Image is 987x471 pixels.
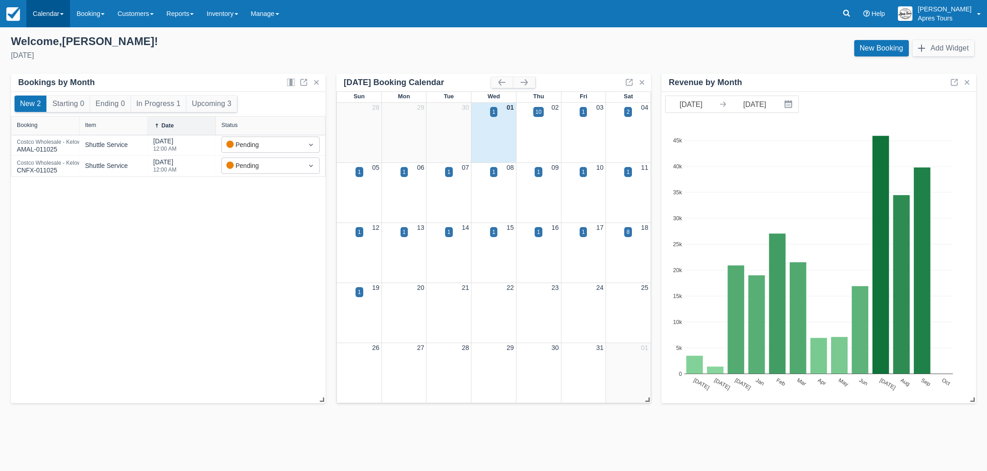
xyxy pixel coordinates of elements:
[161,122,174,129] div: Date
[6,7,20,21] img: checkfront-main-nav-mini-logo.png
[18,77,95,88] div: Bookings by Month
[358,228,361,236] div: 1
[47,96,90,112] button: Starting 0
[462,104,469,111] a: 30
[487,93,500,100] span: Wed
[641,104,648,111] a: 04
[462,284,469,291] a: 21
[596,224,603,231] a: 17
[85,161,128,171] div: Shuttle Service
[729,96,780,112] input: End Date
[444,93,454,100] span: Tue
[403,168,406,176] div: 1
[462,164,469,171] a: 07
[580,93,587,100] span: Fri
[666,96,716,112] input: Start Date
[506,104,514,111] a: 01
[417,284,424,291] a: 20
[306,161,316,170] span: Dropdown icon
[582,108,585,116] div: 1
[551,164,559,171] a: 09
[90,96,130,112] button: Ending 0
[551,284,559,291] a: 23
[462,344,469,351] a: 28
[898,6,912,21] img: A1
[492,108,496,116] div: 1
[918,14,972,23] p: Apres Tours
[596,284,603,291] a: 24
[226,161,298,171] div: Pending
[641,344,648,351] a: 01
[551,104,559,111] a: 02
[462,224,469,231] a: 14
[447,228,451,236] div: 1
[582,228,585,236] div: 1
[872,10,885,17] span: Help
[626,228,630,236] div: 8
[854,40,909,56] a: New Booking
[417,344,424,351] a: 27
[153,167,176,172] div: 12:00 AM
[85,122,96,128] div: Item
[358,168,361,176] div: 1
[186,96,237,112] button: Upcoming 3
[596,104,603,111] a: 03
[492,228,496,236] div: 1
[358,288,361,296] div: 1
[372,104,380,111] a: 28
[641,224,648,231] a: 18
[506,284,514,291] a: 22
[306,140,316,149] span: Dropdown icon
[131,96,186,112] button: In Progress 1
[551,224,559,231] a: 16
[596,344,603,351] a: 31
[447,168,451,176] div: 1
[372,164,380,171] a: 05
[537,228,540,236] div: 1
[17,160,104,175] div: CNFX-011025
[417,164,424,171] a: 06
[536,108,541,116] div: 10
[918,5,972,14] p: [PERSON_NAME]
[596,164,603,171] a: 10
[17,160,104,166] div: Costco Wholesale - Kelowna #1578
[506,224,514,231] a: 15
[17,139,104,145] div: Costco Wholesale - Kelowna #1578
[506,164,514,171] a: 08
[863,10,870,17] i: Help
[153,146,176,152] div: 12:00 AM
[624,93,633,100] span: Sat
[153,157,176,178] div: [DATE]
[372,344,380,351] a: 26
[403,228,406,236] div: 1
[226,140,298,150] div: Pending
[780,96,798,112] button: Interact with the calendar and add the check-in date for your trip.
[912,40,974,56] button: Add Widget
[551,344,559,351] a: 30
[354,93,365,100] span: Sun
[641,164,648,171] a: 11
[17,139,104,154] div: AMAL-011025
[582,168,585,176] div: 1
[417,224,424,231] a: 13
[372,224,380,231] a: 12
[344,77,491,88] div: [DATE] Booking Calendar
[17,122,38,128] div: Booking
[153,137,176,157] div: [DATE]
[537,168,540,176] div: 1
[626,108,630,116] div: 2
[11,50,486,61] div: [DATE]
[626,168,630,176] div: 1
[15,96,46,112] button: New 2
[398,93,410,100] span: Mon
[85,140,128,150] div: Shuttle Service
[372,284,380,291] a: 19
[11,35,486,48] div: Welcome , [PERSON_NAME] !
[417,104,424,111] a: 29
[669,77,742,88] div: Revenue by Month
[506,344,514,351] a: 29
[533,93,544,100] span: Thu
[492,168,496,176] div: 1
[641,284,648,291] a: 25
[221,122,238,128] div: Status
